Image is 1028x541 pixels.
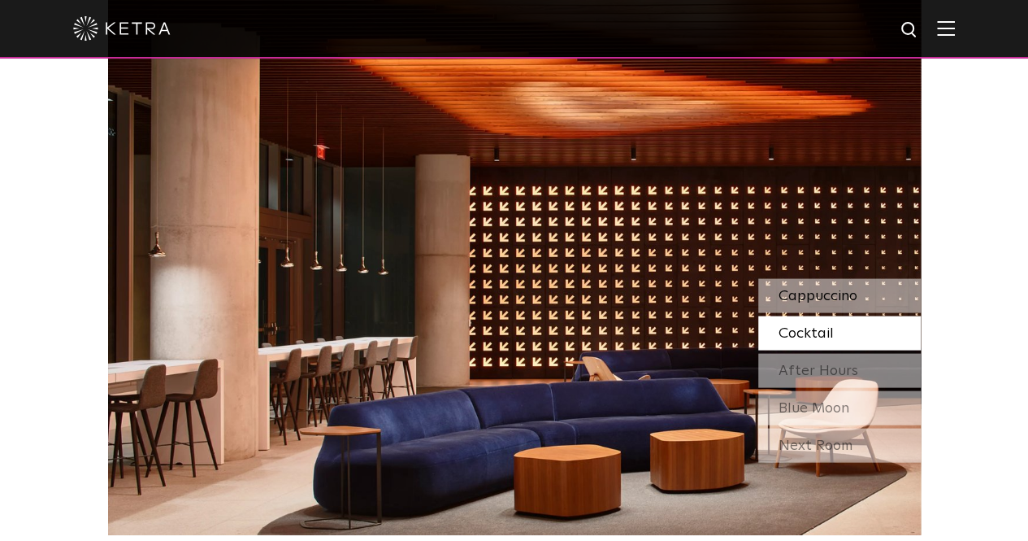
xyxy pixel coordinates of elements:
img: search icon [900,20,920,41]
span: Cocktail [779,325,834,340]
span: Cappuccino [779,288,857,303]
img: ketra-logo-2019-white [73,16,171,41]
span: Blue Moon [779,400,849,415]
img: Hamburger%20Nav.svg [937,20,955,36]
span: After Hours [779,363,858,377]
div: Next Room [758,428,921,462]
